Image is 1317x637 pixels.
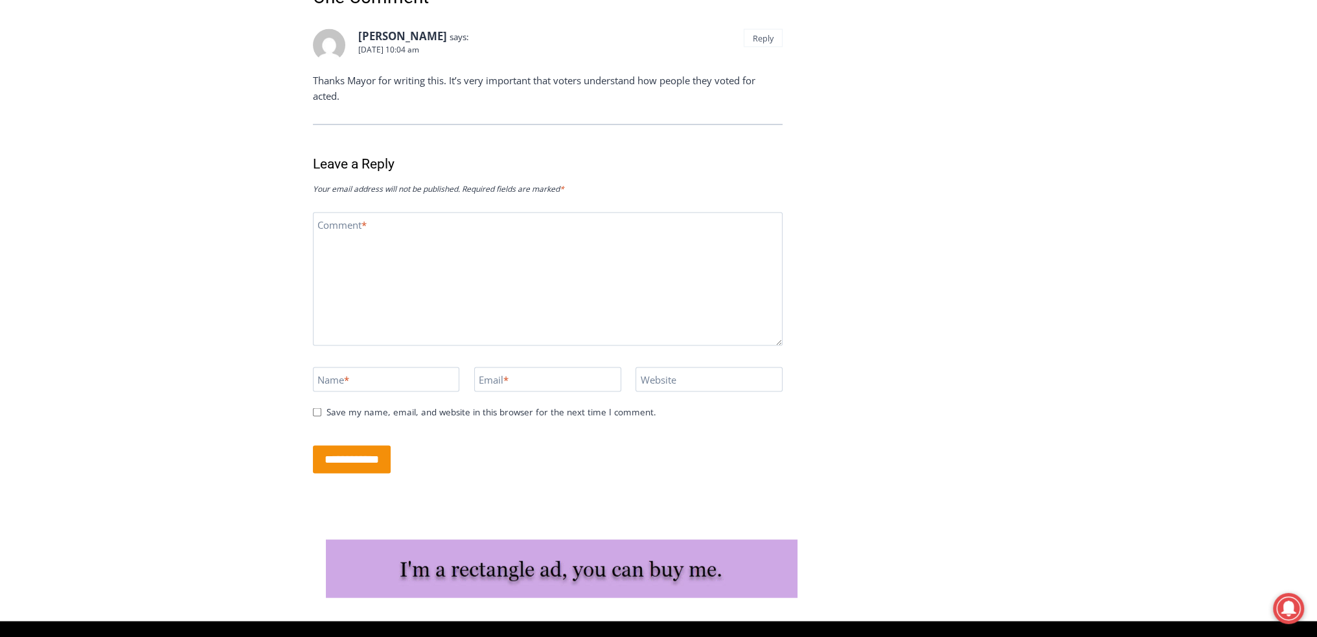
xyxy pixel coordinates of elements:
label: Website [641,374,676,391]
div: Apply Now <> summer and RHS senior internships available [327,1,612,126]
a: [DATE] 10:04 am [358,44,419,55]
b: [PERSON_NAME] [358,29,447,43]
div: 2 [135,110,141,122]
span: Your email address will not be published. [313,183,460,194]
p: Thanks Mayor for writing this. It’s very important that voters understand how people they voted f... [313,73,783,104]
h3: Leave a Reply [313,154,783,175]
input: Name [313,367,460,392]
span: Required fields are marked [462,183,564,194]
input: Email [474,367,621,392]
img: I'm a rectangle ad, you can buy me [326,540,797,598]
label: Comment [317,219,367,236]
label: Save my name, email, and website in this browser for the next time I comment. [321,407,656,419]
div: Birds of Prey: Falcon and hawk demos [135,38,181,106]
a: Intern @ [DOMAIN_NAME] [312,126,628,161]
div: 6 [151,110,157,122]
span: says: [450,31,469,43]
h4: [PERSON_NAME] Read Sanctuary Fall Fest: [DATE] [10,130,166,160]
a: [PERSON_NAME] Read Sanctuary Fall Fest: [DATE] [1,129,187,161]
label: Email [479,374,509,391]
a: Reply to Jim Glickenhaus [744,29,783,47]
label: Name [317,374,349,391]
input: Website [636,367,783,392]
div: / [144,110,148,122]
span: Intern @ [DOMAIN_NAME] [339,129,601,158]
